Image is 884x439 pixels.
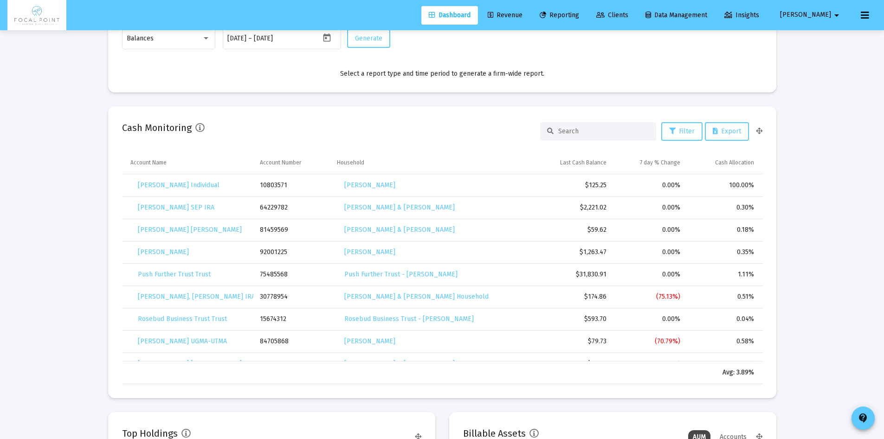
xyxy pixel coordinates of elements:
[122,152,253,174] td: Column Account Name
[248,35,252,42] span: –
[253,197,331,219] td: 64229782
[337,176,403,195] a: [PERSON_NAME]
[355,34,382,42] span: Generate
[488,11,523,19] span: Revenue
[344,315,474,323] span: Rosebud Business Trust - [PERSON_NAME]
[344,181,395,189] span: [PERSON_NAME]
[687,308,762,330] td: 0.04%
[713,127,741,135] span: Export
[130,354,249,373] a: [PERSON_NAME] [PERSON_NAME]
[619,359,680,368] div: 0.00%
[122,69,762,79] div: Select a report type and time period to generate a firm-wide report.
[780,11,831,19] span: [PERSON_NAME]
[253,241,331,263] td: 92001225
[138,315,227,323] span: Rosebud Business Trust Trust
[227,35,246,42] input: Start date
[253,286,331,308] td: 30778954
[253,263,331,286] td: 75485568
[130,288,263,306] a: [PERSON_NAME], [PERSON_NAME] IRA
[429,11,471,19] span: Dashboard
[130,265,218,284] a: Push Further Trust Trust
[669,127,695,135] span: Filter
[421,6,478,25] a: Dashboard
[347,29,390,48] button: Generate
[589,6,636,25] a: Clients
[532,152,613,174] td: Column Last Cash Balance
[344,203,455,211] span: [PERSON_NAME] & [PERSON_NAME]
[344,248,395,256] span: [PERSON_NAME]
[320,31,334,45] button: Open calendar
[687,263,762,286] td: 1.11%
[138,337,227,345] span: [PERSON_NAME] UGMA-UTMA
[619,270,680,279] div: 0.00%
[253,219,331,241] td: 81459569
[337,288,496,306] a: [PERSON_NAME] & [PERSON_NAME] Household
[337,221,462,239] a: [PERSON_NAME] & [PERSON_NAME]
[127,34,154,42] span: Balances
[344,293,489,301] span: [PERSON_NAME] & [PERSON_NAME] Household
[532,197,613,219] td: $2,221.02
[687,197,762,219] td: 0.30%
[558,127,649,135] input: Search
[532,330,613,353] td: $79.73
[687,219,762,241] td: 0.18%
[253,308,331,330] td: 15674312
[337,243,403,262] a: [PERSON_NAME]
[122,120,192,135] h2: Cash Monitoring
[532,219,613,241] td: $59.62
[337,265,465,284] a: Push Further Trust - [PERSON_NAME]
[122,152,762,384] div: Data grid
[344,360,455,367] span: [PERSON_NAME] & [PERSON_NAME]
[831,6,842,25] mat-icon: arrow_drop_down
[645,11,707,19] span: Data Management
[254,35,298,42] input: End date
[532,241,613,263] td: $1,263.47
[337,159,364,166] div: Household
[138,293,255,301] span: [PERSON_NAME], [PERSON_NAME] IRA
[619,181,680,190] div: 0.00%
[596,11,628,19] span: Clients
[532,308,613,330] td: $593.70
[130,221,249,239] a: [PERSON_NAME] [PERSON_NAME]
[130,159,167,166] div: Account Name
[687,174,762,197] td: 100.00%
[705,122,749,141] button: Export
[330,152,531,174] td: Column Household
[687,353,762,375] td: 0.75%
[532,263,613,286] td: $31,830.91
[337,310,481,328] a: Rosebud Business Trust - [PERSON_NAME]
[715,159,754,166] div: Cash Allocation
[260,159,301,166] div: Account Number
[532,353,613,375] td: $85.43
[687,286,762,308] td: 0.51%
[344,270,458,278] span: Push Further Trust - [PERSON_NAME]
[253,330,331,353] td: 84705868
[613,152,687,174] td: Column 7 day % Change
[619,337,680,346] div: (70.79%)
[253,353,331,375] td: 19645809
[138,248,189,256] span: [PERSON_NAME]
[344,226,455,234] span: [PERSON_NAME] & [PERSON_NAME]
[138,360,242,367] span: [PERSON_NAME] [PERSON_NAME]
[337,354,462,373] a: [PERSON_NAME] & [PERSON_NAME]
[130,176,227,195] a: [PERSON_NAME] Individual
[130,332,234,351] a: [PERSON_NAME] UGMA-UTMA
[532,6,587,25] a: Reporting
[687,152,762,174] td: Column Cash Allocation
[130,198,222,217] a: [PERSON_NAME] SEP IRA
[532,174,613,197] td: $125.25
[130,243,196,262] a: [PERSON_NAME]
[138,226,242,234] span: [PERSON_NAME] [PERSON_NAME]
[532,286,613,308] td: $174.86
[253,174,331,197] td: 10803571
[638,6,715,25] a: Data Management
[724,11,759,19] span: Insights
[540,11,579,19] span: Reporting
[130,310,234,328] a: Rosebud Business Trust Trust
[344,337,395,345] span: [PERSON_NAME]
[253,152,331,174] td: Column Account Number
[337,198,462,217] a: [PERSON_NAME] & [PERSON_NAME]
[687,241,762,263] td: 0.35%
[769,6,853,24] button: [PERSON_NAME]
[480,6,530,25] a: Revenue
